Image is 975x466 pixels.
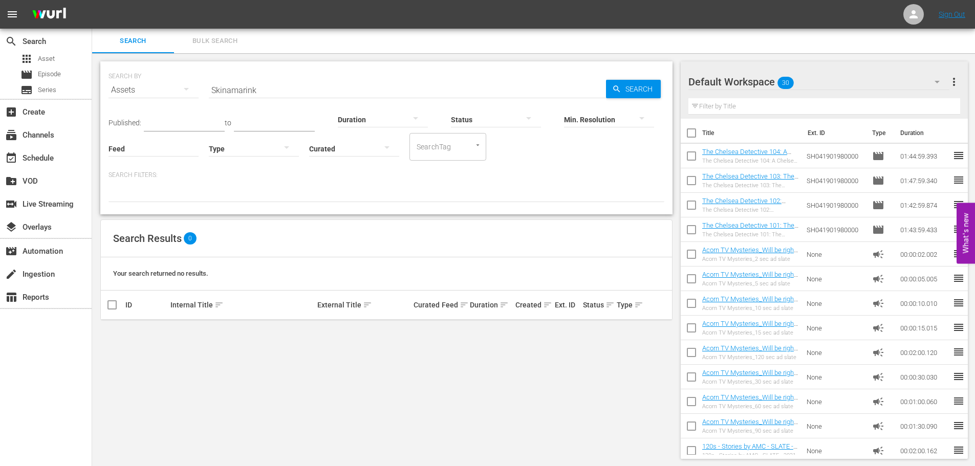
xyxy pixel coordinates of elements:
[803,144,868,168] td: SH041901980000
[803,291,868,316] td: None
[702,231,799,238] div: The Chelsea Detective 101: The Wages of Sin
[952,346,965,358] span: reorder
[20,84,33,96] span: Series
[702,172,798,211] a: The Chelsea Detective 103: The Gentle Giant (The Chelsea Detective 103: The Gentle Giant (amc_net...
[125,301,167,309] div: ID
[555,301,580,309] div: Ext. ID
[5,291,17,303] span: Reports
[702,418,798,433] a: Acorn TV Mysteries_Will be right back 90 S01642209001 FINAL
[442,299,467,311] div: Feed
[896,438,952,463] td: 00:02:00.162
[896,316,952,340] td: 00:00:15.015
[872,445,884,457] span: Ad
[872,248,884,260] span: Ad
[5,221,17,233] span: Overlays
[777,72,794,94] span: 30
[225,119,231,127] span: to
[5,152,17,164] span: Schedule
[896,414,952,438] td: 00:01:30.090
[952,395,965,407] span: reorder
[896,144,952,168] td: 01:44:59.393
[317,299,410,311] div: External Title
[414,301,439,309] div: Curated
[803,168,868,193] td: SH041901980000
[180,35,250,47] span: Bulk Search
[38,85,56,95] span: Series
[952,444,965,456] span: reorder
[113,270,208,277] span: Your search returned no results.
[866,119,894,147] th: Type
[872,420,884,432] span: Ad
[702,305,799,312] div: Acorn TV Mysteries_10 sec ad slate
[896,242,952,267] td: 00:00:02.002
[952,321,965,334] span: reorder
[109,119,141,127] span: Published:
[896,389,952,414] td: 00:01:00.060
[702,442,797,458] a: 120s - Stories by AMC - SLATE - 2021
[803,365,868,389] td: None
[803,242,868,267] td: None
[939,10,965,18] a: Sign Out
[470,299,512,311] div: Duration
[702,280,799,287] div: Acorn TV Mysteries_5 sec ad slate
[617,299,636,311] div: Type
[702,329,799,336] div: Acorn TV Mysteries_15 sec ad slate
[952,370,965,383] span: reorder
[583,299,614,311] div: Status
[702,197,797,235] a: The Chelsea Detective 102: [PERSON_NAME] (The Chelsea Detective 102: [PERSON_NAME] (amc_networks_...
[872,395,884,408] span: Ad
[702,320,798,335] a: Acorn TV Mysteries_Will be right back 15 S01642206001 FINAL
[702,379,799,385] div: Acorn TV Mysteries_30 sec ad slate
[803,193,868,217] td: SH041901980000
[803,414,868,438] td: None
[803,389,868,414] td: None
[702,354,799,361] div: Acorn TV Mysteries_120 sec ad slate
[543,300,552,309] span: sort
[952,419,965,432] span: reorder
[460,300,469,309] span: sort
[952,223,965,235] span: reorder
[20,53,33,65] span: Asset
[872,199,884,211] span: Episode
[872,150,884,162] span: Episode
[952,272,965,284] span: reorder
[688,68,949,96] div: Default Workspace
[952,198,965,211] span: reorder
[38,54,55,64] span: Asset
[113,232,182,245] span: Search Results
[702,452,799,459] div: 120s - Stories by AMC - SLATE - 2021
[702,344,798,360] a: Acorn TV Mysteries_Will be right back 120 S01642210001 FINAL
[5,198,17,210] span: Live Streaming
[20,69,33,81] span: Episode
[702,246,798,261] a: Acorn TV Mysteries_Will be right back 02 S01642203001 FINAL
[896,168,952,193] td: 01:47:59.340
[896,291,952,316] td: 00:00:10.010
[872,297,884,309] span: Ad
[5,268,17,280] span: Ingestion
[363,300,372,309] span: sort
[38,69,61,79] span: Episode
[803,316,868,340] td: None
[702,221,798,260] a: The Chelsea Detective 101: The Wages of Sin (The Chelsea Detective 101: The Wages of Sin (amc_net...
[473,140,483,150] button: Open
[634,300,643,309] span: sort
[25,3,74,27] img: ans4CAIJ8jUAAAAAAAAAAAAAAAAAAAAAAAAgQb4GAAAAAAAAAAAAAAAAAAAAAAAAJMjXAAAAAAAAAAAAAAAAAAAAAAAAgAT5G...
[702,403,799,410] div: Acorn TV Mysteries_60 sec ad slate
[702,207,799,213] div: The Chelsea Detective 102: [PERSON_NAME]
[621,80,661,98] span: Search
[702,119,801,147] th: Title
[184,232,197,245] span: 0
[896,340,952,365] td: 00:02:00.120
[109,171,664,180] p: Search Filters:
[952,174,965,186] span: reorder
[948,70,960,94] button: more_vert
[801,119,866,147] th: Ext. ID
[515,299,552,311] div: Created
[702,393,798,409] a: Acorn TV Mysteries_Will be right back 60 S01642208001 FINAL
[896,217,952,242] td: 01:43:59.433
[952,149,965,162] span: reorder
[606,80,661,98] button: Search
[702,182,799,189] div: The Chelsea Detective 103: The Gentle Giant
[605,300,615,309] span: sort
[98,35,168,47] span: Search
